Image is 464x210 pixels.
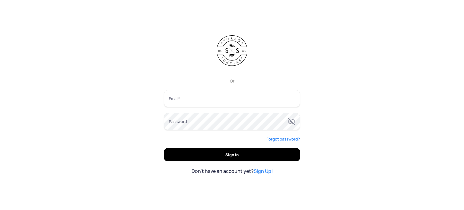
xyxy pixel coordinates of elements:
[164,148,300,161] button: Sign In
[254,168,273,174] a: Sign Up!
[171,148,293,161] span: Sign In
[164,78,300,84] div: Or
[266,136,300,142] a: Forgot password?
[217,35,247,66] img: Storage Scholars Logo Black
[192,167,273,175] span: Don't have an account yet?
